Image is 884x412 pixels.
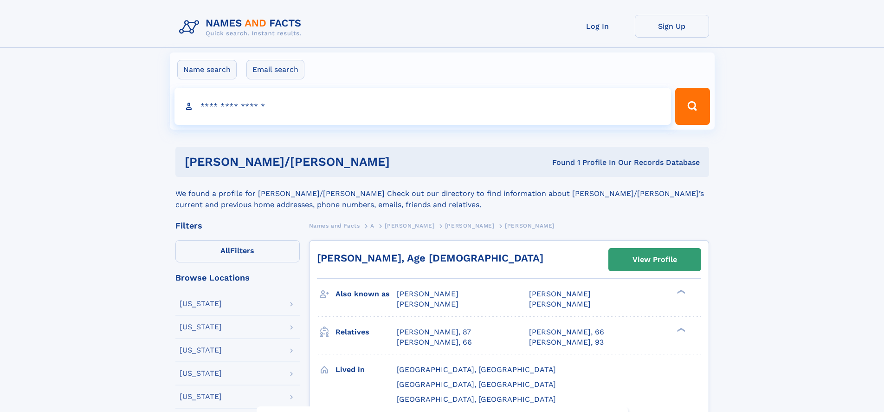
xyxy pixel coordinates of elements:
[175,274,300,282] div: Browse Locations
[220,246,230,255] span: All
[385,220,434,231] a: [PERSON_NAME]
[561,15,635,38] a: Log In
[675,327,686,333] div: ❯
[397,327,471,337] a: [PERSON_NAME], 87
[180,347,222,354] div: [US_STATE]
[317,252,543,264] a: [PERSON_NAME], Age [DEMOGRAPHIC_DATA]
[505,222,555,229] span: [PERSON_NAME]
[675,88,710,125] button: Search Button
[180,323,222,331] div: [US_STATE]
[370,220,374,231] a: A
[180,393,222,400] div: [US_STATE]
[635,15,709,38] a: Sign Up
[529,327,604,337] a: [PERSON_NAME], 66
[675,289,686,295] div: ❯
[609,249,701,271] a: View Profile
[177,60,237,79] label: Name search
[529,289,591,298] span: [PERSON_NAME]
[336,286,397,302] h3: Also known as
[175,222,300,230] div: Filters
[180,370,222,377] div: [US_STATE]
[185,156,471,168] h1: [PERSON_NAME]/[PERSON_NAME]
[174,88,671,125] input: search input
[397,395,556,404] span: [GEOGRAPHIC_DATA], [GEOGRAPHIC_DATA]
[370,222,374,229] span: A
[175,240,300,262] label: Filters
[529,300,591,308] span: [PERSON_NAME]
[336,362,397,378] h3: Lived in
[397,289,458,298] span: [PERSON_NAME]
[385,222,434,229] span: [PERSON_NAME]
[397,337,472,347] a: [PERSON_NAME], 66
[632,249,677,270] div: View Profile
[175,15,309,40] img: Logo Names and Facts
[397,365,556,374] span: [GEOGRAPHIC_DATA], [GEOGRAPHIC_DATA]
[529,337,604,347] a: [PERSON_NAME], 93
[309,220,360,231] a: Names and Facts
[471,157,700,168] div: Found 1 Profile In Our Records Database
[445,222,495,229] span: [PERSON_NAME]
[175,177,709,210] div: We found a profile for [PERSON_NAME]/[PERSON_NAME] Check out our directory to find information ab...
[397,380,556,389] span: [GEOGRAPHIC_DATA], [GEOGRAPHIC_DATA]
[397,300,458,308] span: [PERSON_NAME]
[180,300,222,307] div: [US_STATE]
[246,60,304,79] label: Email search
[445,220,495,231] a: [PERSON_NAME]
[336,324,397,340] h3: Relatives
